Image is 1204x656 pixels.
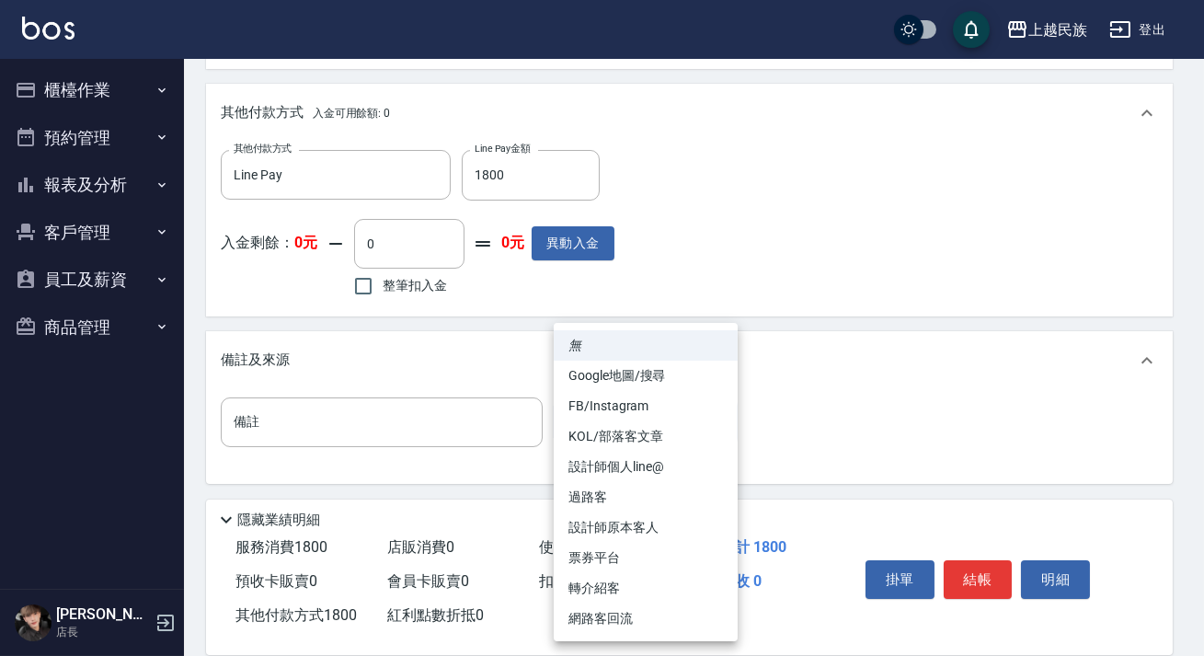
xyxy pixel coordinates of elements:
li: 網路客回流 [554,604,738,634]
li: 設計師個人line@ [554,452,738,482]
li: 過路客 [554,482,738,512]
li: 轉介紹客 [554,573,738,604]
li: Google地圖/搜尋 [554,361,738,391]
li: 票券平台 [554,543,738,573]
li: FB/Instagram [554,391,738,421]
em: 無 [568,336,581,355]
li: KOL/部落客文章 [554,421,738,452]
li: 設計師原本客人 [554,512,738,543]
